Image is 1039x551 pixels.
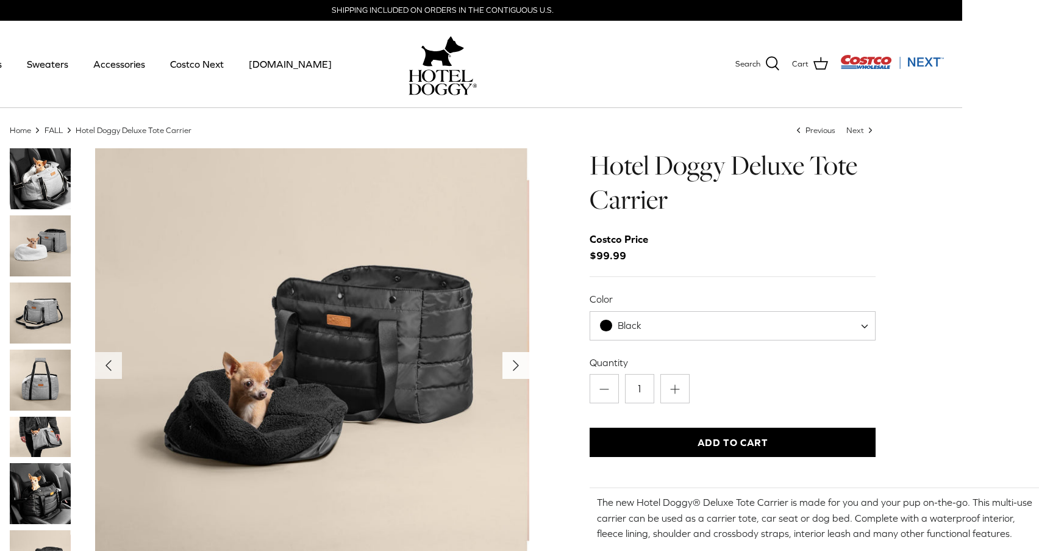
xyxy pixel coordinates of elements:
[590,231,660,264] span: $99.99
[625,374,654,403] input: Quantity
[792,58,809,71] span: Cart
[421,33,464,70] img: hoteldoggy.com
[735,56,780,72] a: Search
[10,283,71,344] a: Thumbnail Link
[45,125,63,134] a: FALL
[846,125,864,134] span: Next
[10,350,71,411] a: Thumbnail Link
[597,495,1033,542] p: The new Hotel Doggy® Deluxe Tote Carrier is made for you and your pup on-the-go. This multi-use c...
[590,428,876,457] button: Add to Cart
[590,292,876,306] label: Color
[590,148,876,217] h1: Hotel Doggy Deluxe Tote Carrier
[590,356,876,369] label: Quantity
[10,463,71,524] a: Thumbnail Link
[10,215,71,276] a: Thumbnail Link
[409,33,477,95] a: hoteldoggy.com hoteldoggycom
[10,417,71,458] a: Thumbnail Link
[846,125,876,134] a: Next
[502,352,529,379] button: Next
[10,124,876,136] nav: Breadcrumbs
[16,43,79,85] a: Sweaters
[792,56,828,72] a: Cart
[618,320,641,331] span: Black
[590,231,648,248] div: Costco Price
[10,148,71,209] a: Thumbnail Link
[82,43,156,85] a: Accessories
[794,125,837,134] a: Previous
[10,125,31,134] a: Home
[238,43,343,85] a: [DOMAIN_NAME]
[95,352,122,379] button: Previous
[590,311,876,340] span: Black
[805,125,835,134] span: Previous
[159,43,235,85] a: Costco Next
[840,54,944,70] img: Costco Next
[840,62,944,71] a: Visit Costco Next
[76,125,191,134] a: Hotel Doggy Deluxe Tote Carrier
[409,70,477,95] img: hoteldoggycom
[590,319,666,332] span: Black
[735,58,760,71] span: Search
